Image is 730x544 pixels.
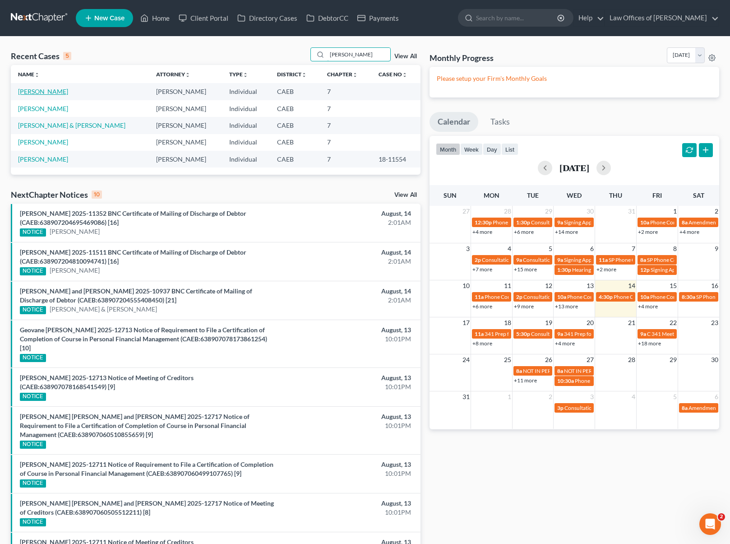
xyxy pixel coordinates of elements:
td: CAEB [270,100,320,117]
td: [PERSON_NAME] [149,100,222,117]
div: August, 13 [287,373,411,382]
a: Law Offices of [PERSON_NAME] [605,10,719,26]
i: unfold_more [243,72,248,78]
td: 18-11554 [371,151,420,167]
span: 28 [503,206,512,217]
span: 9a [557,330,563,337]
a: [PERSON_NAME] [50,266,100,275]
span: Phone Consultation for [PERSON_NAME] [614,293,712,300]
span: 4 [631,391,636,402]
span: 12:30p [475,219,492,226]
span: 4:30p [599,293,613,300]
span: 3p [557,405,564,411]
div: NextChapter Notices [11,189,102,200]
td: 7 [320,100,371,117]
span: 2p [516,293,522,300]
span: 13 [586,280,595,291]
span: 29 [544,206,553,217]
td: [PERSON_NAME] [149,151,222,167]
a: View All [394,53,417,60]
span: 5 [548,243,553,254]
span: 7 [631,243,636,254]
span: 1 [672,206,678,217]
span: NOT IN PERSON APPTS. [523,367,580,374]
span: 19 [544,317,553,328]
span: Sun [444,191,457,199]
span: Signing Appointment for [PERSON_NAME], [PERSON_NAME] [564,256,710,263]
td: Individual [222,83,270,100]
h2: [DATE] [559,163,589,172]
span: 2 [714,206,719,217]
button: list [501,143,518,155]
span: 6 [714,391,719,402]
a: Client Portal [174,10,233,26]
span: New Case [94,15,125,22]
span: 17 [462,317,471,328]
span: 9 [714,243,719,254]
a: +2 more [596,266,616,273]
div: NOTICE [20,518,46,526]
a: [PERSON_NAME] 2025-12711 Notice of Requirement to File a Certification of Completion of Course in... [20,460,273,477]
span: 27 [586,354,595,365]
div: NOTICE [20,267,46,275]
a: View All [394,192,417,198]
span: Tue [527,191,539,199]
td: 7 [320,117,371,134]
span: Sat [693,191,704,199]
div: 5 [63,52,71,60]
span: Hearing for [PERSON_NAME] [572,266,642,273]
span: 8:30a [682,293,695,300]
div: 10 [92,191,102,199]
span: Fri [652,191,662,199]
a: Tasks [482,112,518,132]
a: [PERSON_NAME] [18,155,68,163]
span: 10a [640,293,649,300]
a: Geovane [PERSON_NAME] 2025-12713 Notice of Requirement to File a Certification of Completion of C... [20,326,267,352]
span: Phone Consultation for [PERSON_NAME] [485,293,583,300]
span: 28 [627,354,636,365]
span: 25 [503,354,512,365]
td: CAEB [270,151,320,167]
span: 24 [462,354,471,365]
button: month [436,143,460,155]
div: August, 14 [287,287,411,296]
div: NOTICE [20,228,46,237]
span: 2 [718,513,725,521]
td: [PERSON_NAME] [149,83,222,100]
span: Phone Consultation for [PERSON_NAME] [575,377,673,384]
i: unfold_more [301,72,307,78]
td: Individual [222,151,270,167]
span: 10a [640,219,649,226]
a: [PERSON_NAME] 2025-11352 BNC Certificate of Mailing of Discharge of Debtor (CAEB:6389072046954690... [20,209,246,226]
span: 31 [462,391,471,402]
span: 31 [627,206,636,217]
div: August, 13 [287,412,411,421]
i: unfold_more [34,72,40,78]
div: August, 13 [287,325,411,335]
span: 30 [710,354,719,365]
span: 27 [462,206,471,217]
span: 9a [640,330,646,337]
span: 5 [672,391,678,402]
a: [PERSON_NAME] [18,105,68,112]
div: NOTICE [20,441,46,449]
span: 11a [475,293,484,300]
a: +4 more [472,228,492,235]
span: 341 Prep for Okpaliwu, [PERSON_NAME] & [PERSON_NAME] [485,330,630,337]
span: 6 [589,243,595,254]
td: 7 [320,134,371,151]
a: Case Nounfold_more [379,71,407,78]
span: 12 [544,280,553,291]
div: NOTICE [20,306,46,314]
i: unfold_more [185,72,190,78]
iframe: Intercom live chat [699,513,721,535]
a: [PERSON_NAME] [50,227,100,236]
a: [PERSON_NAME] & [PERSON_NAME] [50,305,157,314]
span: 20 [586,317,595,328]
span: Consultation for [PERSON_NAME] [523,256,605,263]
span: 8a [557,367,563,374]
div: 10:01PM [287,335,411,344]
a: Nameunfold_more [18,71,40,78]
span: 9a [557,219,563,226]
span: 4 [507,243,512,254]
